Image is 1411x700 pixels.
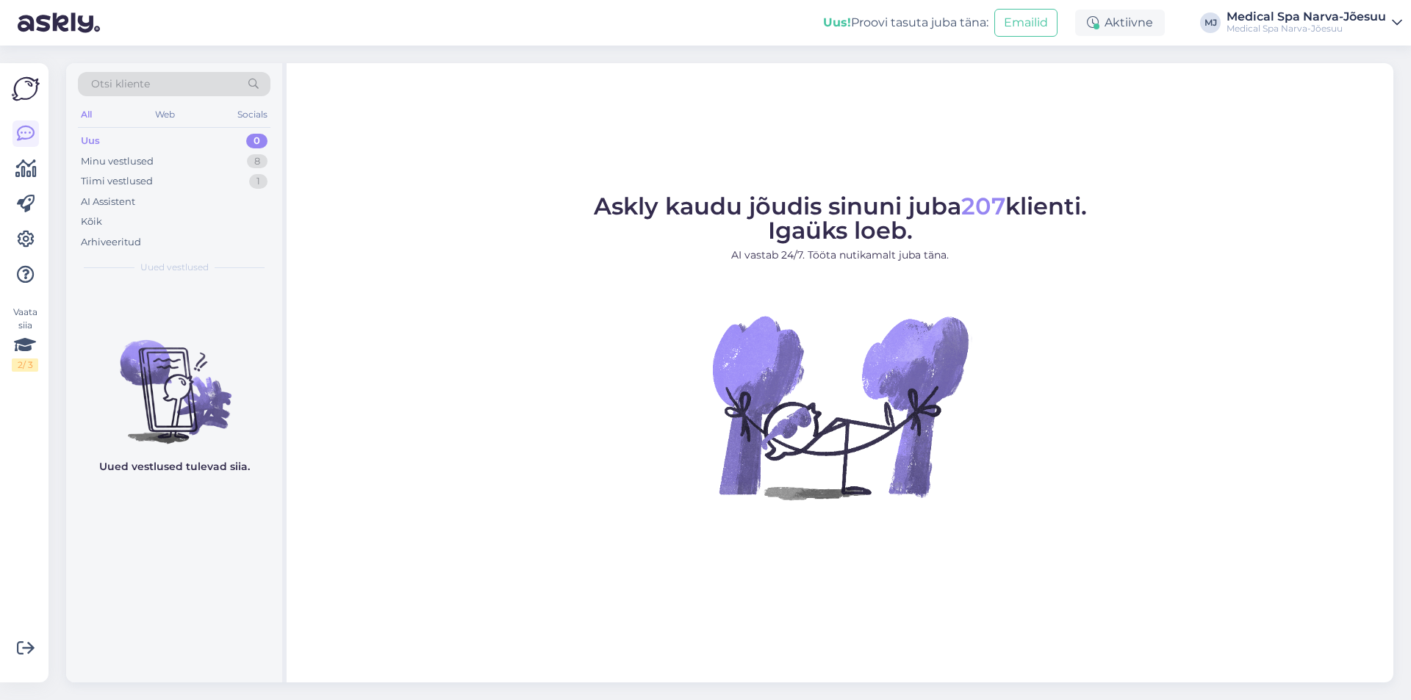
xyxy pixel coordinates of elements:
button: Emailid [994,9,1058,37]
div: Medical Spa Narva-Jõesuu [1227,11,1386,23]
div: 8 [247,154,268,169]
span: 207 [961,192,1005,220]
p: Uued vestlused tulevad siia. [99,459,250,475]
div: Aktiivne [1075,10,1165,36]
div: Vaata siia [12,306,38,372]
div: Web [152,105,178,124]
span: Uued vestlused [140,261,209,274]
div: Uus [81,134,100,148]
div: 1 [249,174,268,189]
div: Kõik [81,214,102,229]
p: AI vastab 24/7. Tööta nutikamalt juba täna. [594,248,1087,263]
div: Medical Spa Narva-Jõesuu [1227,23,1386,35]
img: Askly Logo [12,75,40,103]
div: 2 / 3 [12,358,38,372]
div: Socials [234,105,270,124]
a: Medical Spa Narva-JõesuuMedical Spa Narva-Jõesuu [1227,11,1402,35]
div: Proovi tasuta juba täna: [823,14,988,32]
div: Arhiveeritud [81,235,141,250]
span: Askly kaudu jõudis sinuni juba klienti. Igaüks loeb. [594,192,1087,245]
b: Uus! [823,15,851,29]
img: No chats [66,314,282,446]
div: AI Assistent [81,195,135,209]
img: No Chat active [708,275,972,539]
div: MJ [1200,12,1221,33]
span: Otsi kliente [91,76,150,92]
div: All [78,105,95,124]
div: Minu vestlused [81,154,154,169]
div: 0 [246,134,268,148]
div: Tiimi vestlused [81,174,153,189]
